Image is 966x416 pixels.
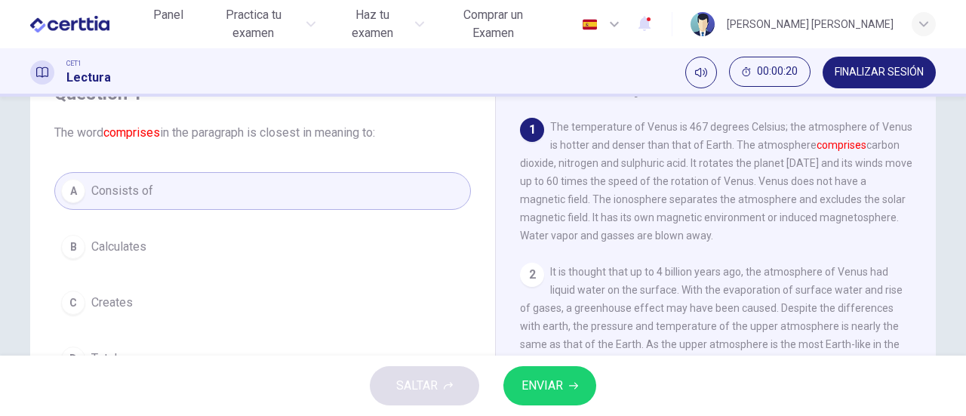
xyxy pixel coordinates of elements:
[823,57,936,88] button: FINALIZAR SESIÓN
[30,9,109,39] img: CERTTIA logo
[520,266,903,368] span: It is thought that up to 4 billion years ago, the atmosphere of Venus had liquid water on the sur...
[66,58,82,69] span: CET1
[144,2,192,47] a: Panel
[520,263,544,287] div: 2
[66,69,111,87] h1: Lectura
[817,139,866,151] font: comprises
[54,284,471,322] button: CCreates
[91,294,133,312] span: Creates
[54,172,471,210] button: AConsists of
[61,179,85,203] div: A
[91,238,146,256] span: Calculates
[103,125,160,140] font: comprises
[205,6,303,42] span: Practica tu examen
[835,66,924,79] span: FINALIZAR SESIÓN
[153,6,183,24] span: Panel
[521,375,563,396] span: ENVIAR
[91,182,153,200] span: Consists of
[54,228,471,266] button: BCalculates
[691,12,715,36] img: Profile picture
[729,57,811,88] div: Ocultar
[520,121,912,242] span: The temperature of Venus is 467 degrees Celsius; the atmosphere of Venus is hotter and denser tha...
[727,15,894,33] div: [PERSON_NAME] [PERSON_NAME]
[54,340,471,377] button: DTotals
[580,19,599,30] img: es
[685,57,717,88] div: Silenciar
[198,2,322,47] button: Practica tu examen
[328,2,429,47] button: Haz tu examen
[436,2,550,47] button: Comprar un Examen
[442,6,544,42] span: Comprar un Examen
[144,2,192,29] button: Panel
[757,66,798,78] span: 00:00:20
[729,57,811,87] button: 00:00:20
[91,350,124,368] span: Totals
[61,347,85,371] div: D
[334,6,410,42] span: Haz tu examen
[503,366,596,405] button: ENVIAR
[61,291,85,315] div: C
[520,118,544,142] div: 1
[30,9,144,39] a: CERTTIA logo
[61,235,85,259] div: B
[54,124,471,142] span: The word in the paragraph is closest in meaning to:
